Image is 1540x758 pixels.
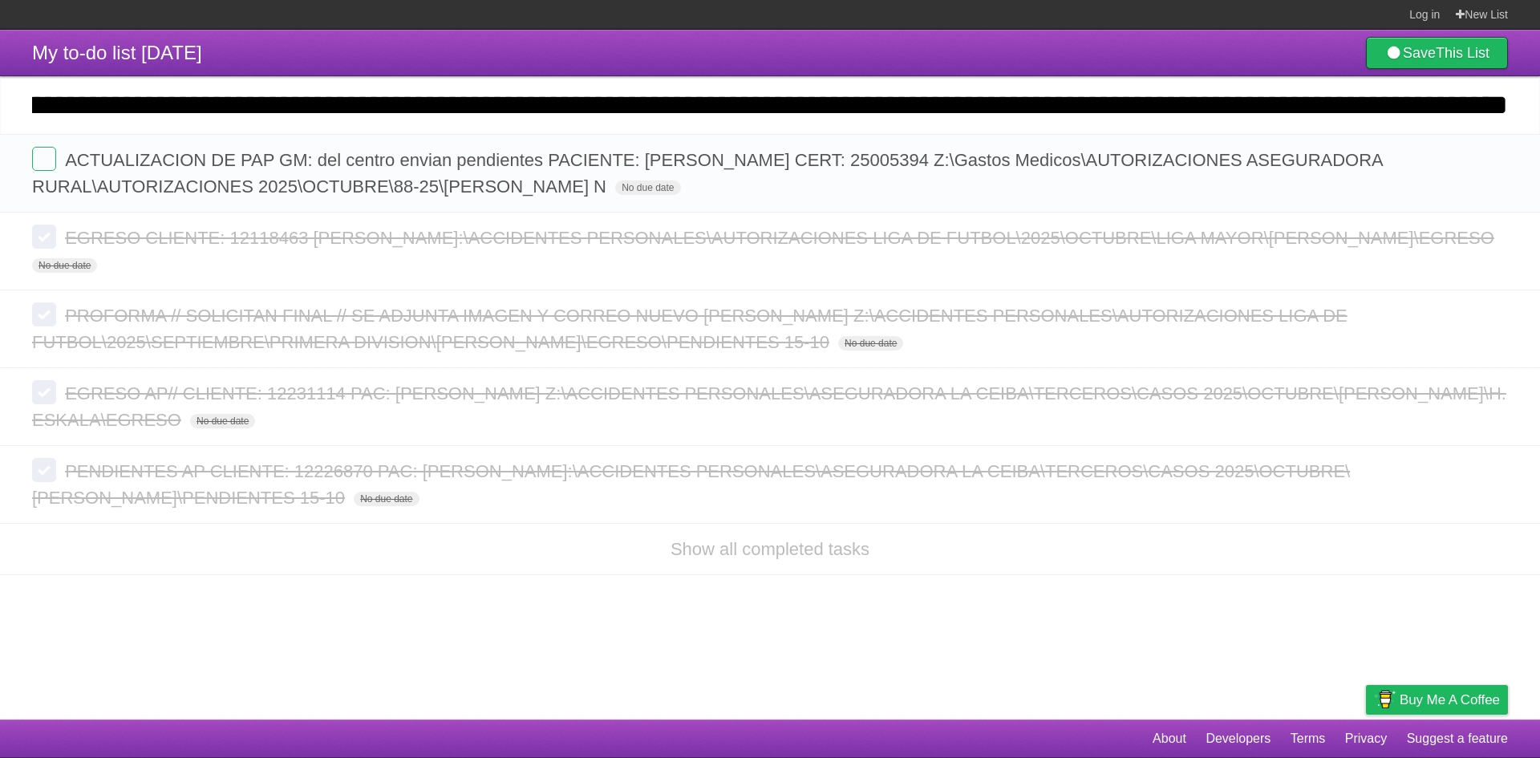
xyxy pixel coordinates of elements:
a: Suggest a feature [1407,724,1508,754]
span: Buy me a coffee [1400,686,1500,714]
span: No due date [615,180,680,195]
b: This List [1436,45,1489,61]
span: No due date [190,414,255,428]
label: Done [32,458,56,482]
span: No due date [838,336,903,351]
a: About [1153,724,1186,754]
span: My to-do list [DATE] [32,42,202,63]
span: ACTUALIZACION DE PAP GM: del centro envian pendientes PACIENTE: [PERSON_NAME] CERT: 25005394 Z:\G... [32,150,1383,197]
span: EGRESO AP// CLIENTE: 12231114 PAC: [PERSON_NAME] Z:\ACCIDENTES PERSONALES\ASEGURADORA LA CEIBA\TE... [32,383,1506,430]
a: Buy me a coffee [1366,685,1508,715]
label: Done [32,225,56,249]
label: Done [32,302,56,326]
label: Done [32,147,56,171]
img: Buy me a coffee [1374,686,1396,713]
span: PENDIENTES AP CLIENTE: 12226870 PAC: [PERSON_NAME]:\ACCIDENTES PERSONALES\ASEGURADORA LA CEIBA\TE... [32,461,1350,508]
span: PROFORMA // SOLICITAN FINAL // SE ADJUNTA IMAGEN Y CORREO NUEVO [PERSON_NAME] Z:\ACCIDENTES PERSO... [32,306,1347,352]
a: Show all completed tasks [671,539,869,559]
a: Developers [1206,724,1270,754]
span: No due date [354,492,419,506]
span: EGRESO CLIENTE: 12118463 [PERSON_NAME]:\ACCIDENTES PERSONALES\AUTORIZACIONES LIGA DE FUTBOL\2025\... [65,228,1498,248]
label: Done [32,380,56,404]
a: Privacy [1345,724,1387,754]
a: SaveThis List [1366,37,1508,69]
span: No due date [32,258,97,273]
a: Terms [1291,724,1326,754]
